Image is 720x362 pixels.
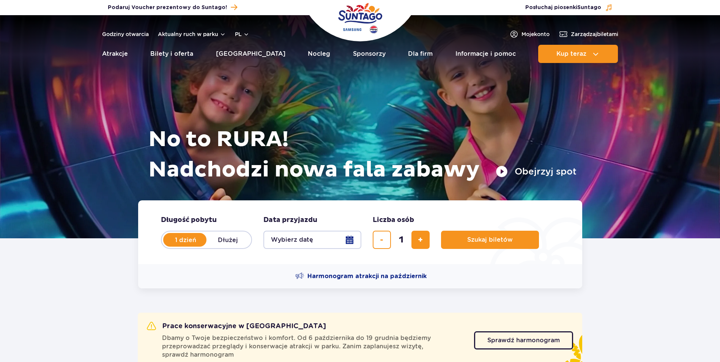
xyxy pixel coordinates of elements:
[216,45,285,63] a: [GEOGRAPHIC_DATA]
[164,232,207,248] label: 1 dzień
[162,334,465,359] span: Dbamy o Twoje bezpieczeństwo i komfort. Od 6 października do 19 grudnia będziemy przeprowadzać pr...
[235,30,249,38] button: pl
[206,232,250,248] label: Dłużej
[353,45,386,63] a: Sponsorzy
[467,236,513,243] span: Szukaj biletów
[373,216,414,225] span: Liczba osób
[150,45,193,63] a: Bilety i oferta
[487,337,560,343] span: Sprawdź harmonogram
[158,31,226,37] button: Aktualny ruch w parku
[308,45,330,63] a: Nocleg
[525,4,613,11] button: Posłuchaj piosenkiSuntago
[138,200,582,264] form: Planowanie wizyty w Park of Poland
[538,45,618,63] button: Kup teraz
[525,4,601,11] span: Posłuchaj piosenki
[392,231,410,249] input: liczba biletów
[441,231,539,249] button: Szukaj biletów
[496,165,577,178] button: Obejrzyj spot
[521,30,550,38] span: Moje konto
[509,30,550,39] a: Mojekonto
[571,30,618,38] span: Zarządzaj biletami
[161,216,217,225] span: Długość pobytu
[102,45,128,63] a: Atrakcje
[295,272,427,281] a: Harmonogram atrakcji na październik
[263,231,361,249] button: Wybierz datę
[108,2,237,13] a: Podaruj Voucher prezentowy do Suntago!
[411,231,430,249] button: dodaj bilet
[556,50,586,57] span: Kup teraz
[307,272,427,280] span: Harmonogram atrakcji na październik
[148,124,577,185] h1: No to RURA! Nadchodzi nowa fala zabawy
[373,231,391,249] button: usuń bilet
[474,331,573,349] a: Sprawdź harmonogram
[263,216,317,225] span: Data przyjazdu
[455,45,516,63] a: Informacje i pomoc
[147,322,326,331] h2: Prace konserwacyjne w [GEOGRAPHIC_DATA]
[577,5,601,10] span: Suntago
[559,30,618,39] a: Zarządzajbiletami
[408,45,433,63] a: Dla firm
[108,4,227,11] span: Podaruj Voucher prezentowy do Suntago!
[102,30,149,38] a: Godziny otwarcia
